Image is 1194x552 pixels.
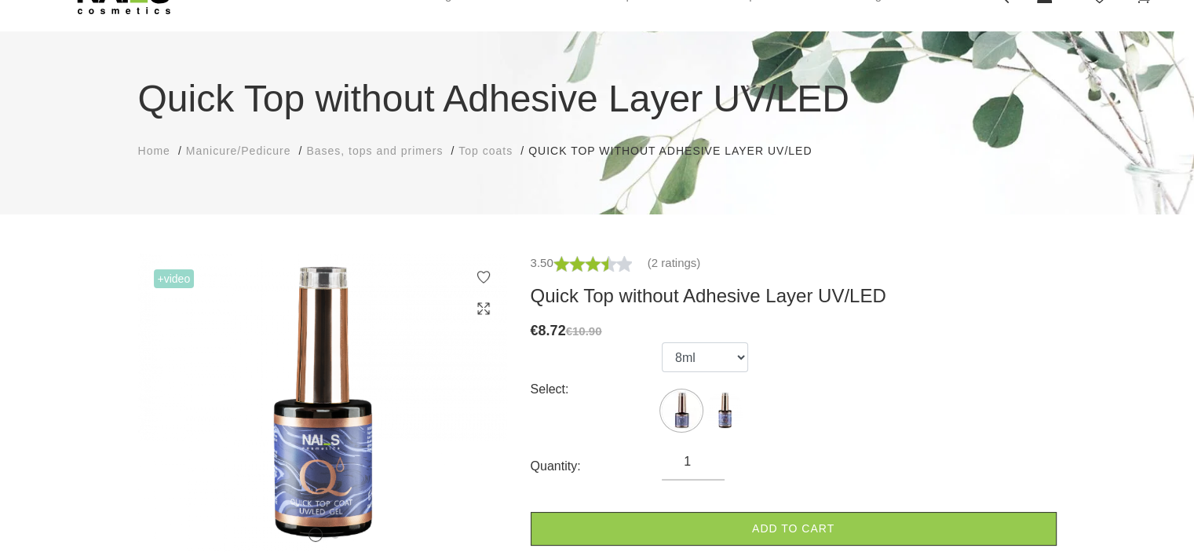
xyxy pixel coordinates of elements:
a: Top coats [458,143,513,159]
button: 2 of 2 [331,531,339,539]
li: Quick Top without Adhesive Layer UV/LED [528,143,827,159]
span: € [531,323,539,338]
span: Manicure/Pedicure [186,144,291,157]
span: Bases, tops and primers [306,144,443,157]
img: ... [662,391,701,430]
span: Home [138,144,170,157]
span: 8.72 [539,323,566,338]
span: Top coats [458,144,513,157]
a: Bases, tops and primers [306,143,443,159]
img: ... [705,391,744,430]
span: +Video [154,269,195,288]
h1: Quick Top without Adhesive Layer UV/LED [138,71,1057,127]
button: 1 of 2 [309,528,323,542]
h3: Quick Top without Adhesive Layer UV/LED [531,284,1057,308]
a: (2 ratings) [648,254,701,272]
a: Add to cart [531,512,1057,546]
span: 3.50 [531,256,553,269]
div: Quantity: [531,454,663,479]
div: Select: [531,377,663,402]
a: Home [138,143,170,159]
s: €10.90 [566,324,602,338]
a: Manicure/Pedicure [186,143,291,159]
